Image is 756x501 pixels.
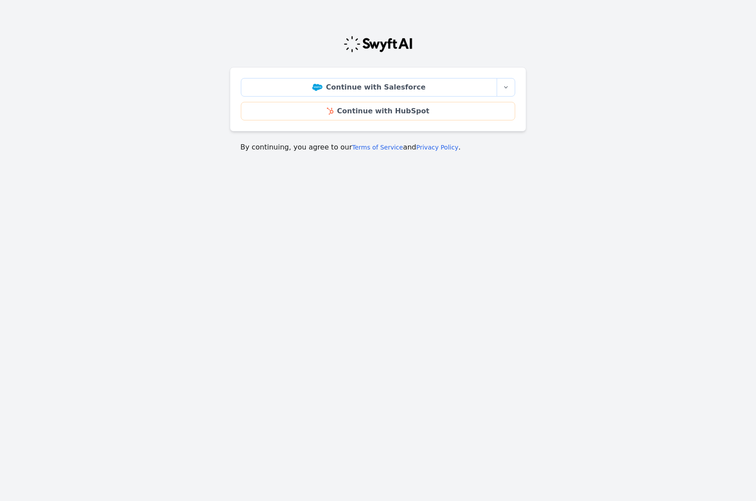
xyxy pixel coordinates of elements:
img: Swyft Logo [343,35,413,53]
a: Continue with HubSpot [241,102,515,120]
a: Continue with Salesforce [241,78,497,97]
img: Salesforce [312,84,322,91]
p: By continuing, you agree to our and . [240,142,516,153]
a: Privacy Policy [416,144,458,151]
a: Terms of Service [352,144,403,151]
img: HubSpot [327,108,333,115]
